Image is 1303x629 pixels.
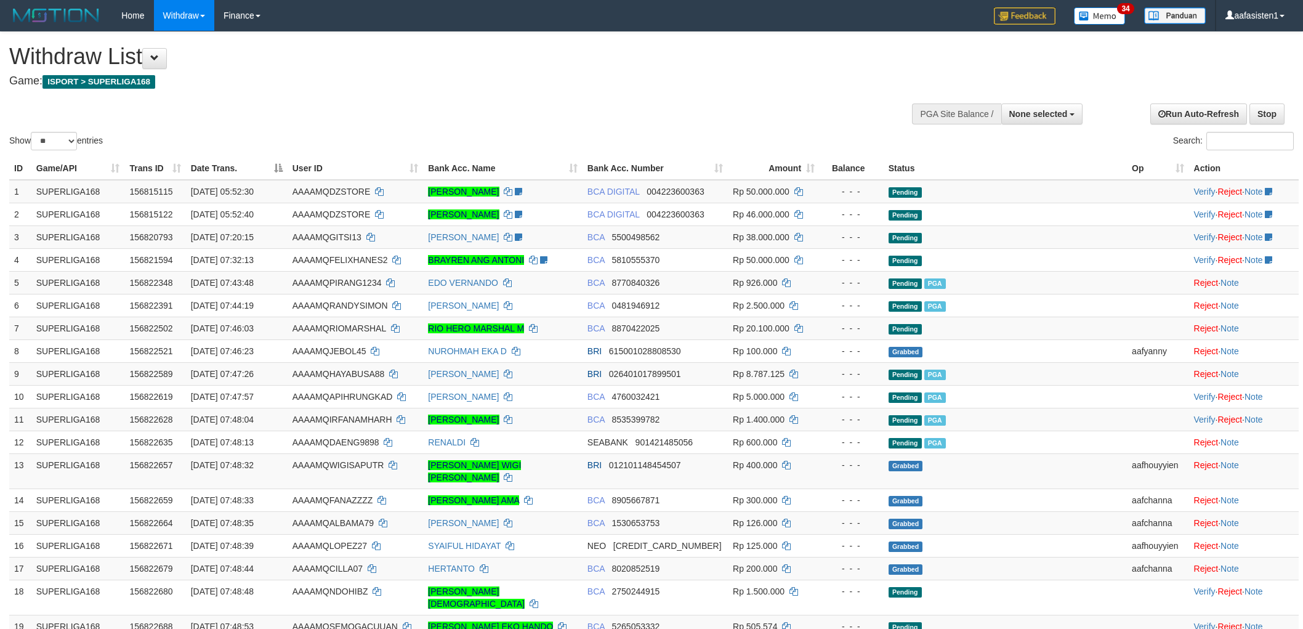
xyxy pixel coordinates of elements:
[1245,255,1263,265] a: Note
[1189,294,1299,317] td: ·
[587,541,606,551] span: NEO
[9,248,31,271] td: 4
[191,278,254,288] span: [DATE] 07:43:48
[191,346,254,356] span: [DATE] 07:46:23
[587,278,605,288] span: BCA
[1217,232,1242,242] a: Reject
[129,518,172,528] span: 156822664
[587,187,640,197] span: BCA DIGITAL
[428,187,499,197] a: [PERSON_NAME]
[825,413,879,426] div: - - -
[1194,278,1219,288] a: Reject
[191,495,254,505] span: [DATE] 07:48:33
[1194,392,1216,402] a: Verify
[1189,225,1299,248] td: · ·
[9,6,103,25] img: MOTION_logo.png
[31,271,125,294] td: SUPERLIGA168
[31,317,125,339] td: SUPERLIGA168
[428,564,474,574] a: HERTANTO
[9,385,31,408] td: 10
[423,157,582,180] th: Bank Acc. Name: activate to sort column ascending
[583,157,728,180] th: Bank Acc. Number: activate to sort column ascending
[587,301,605,310] span: BCA
[733,541,777,551] span: Rp 125.000
[733,209,789,219] span: Rp 46.000.000
[9,294,31,317] td: 6
[912,103,1001,124] div: PGA Site Balance /
[129,255,172,265] span: 156821594
[1217,415,1242,424] a: Reject
[733,255,789,265] span: Rp 50.000.000
[31,534,125,557] td: SUPERLIGA168
[609,369,681,379] span: Copy 026401017899501 to clipboard
[428,255,524,265] a: BRAYREN ANG ANTONI
[1217,187,1242,197] a: Reject
[587,415,605,424] span: BCA
[587,209,640,219] span: BCA DIGITAL
[733,187,789,197] span: Rp 50.000.000
[31,385,125,408] td: SUPERLIGA168
[1189,317,1299,339] td: ·
[31,225,125,248] td: SUPERLIGA168
[825,231,879,243] div: - - -
[611,392,660,402] span: Copy 4760032421 to clipboard
[1189,511,1299,534] td: ·
[587,369,602,379] span: BRI
[924,278,946,289] span: Marked by aafnonsreyleab
[292,586,368,596] span: AAAAMQNDOHIBZ
[1127,511,1188,534] td: aafchanna
[31,511,125,534] td: SUPERLIGA168
[1220,369,1239,379] a: Note
[1127,157,1188,180] th: Op: activate to sort column ascending
[1127,534,1188,557] td: aafhouyyien
[1144,7,1206,24] img: panduan.png
[1189,557,1299,580] td: ·
[191,541,254,551] span: [DATE] 07:48:39
[1220,346,1239,356] a: Note
[292,564,363,574] span: AAAAMQCILLA07
[42,75,155,89] span: ISPORT > SUPERLIGA168
[1189,453,1299,489] td: ·
[31,362,125,385] td: SUPERLIGA168
[825,562,879,575] div: - - -
[733,301,785,310] span: Rp 2.500.000
[1194,301,1219,310] a: Reject
[31,557,125,580] td: SUPERLIGA168
[924,415,946,426] span: Marked by aafnonsreyleab
[825,391,879,403] div: - - -
[1220,278,1239,288] a: Note
[889,233,922,243] span: Pending
[191,301,254,310] span: [DATE] 07:44:19
[292,301,388,310] span: AAAAMQRANDYSIMON
[825,185,879,198] div: - - -
[889,324,922,335] span: Pending
[1194,369,1219,379] a: Reject
[9,534,31,557] td: 16
[292,495,373,505] span: AAAAMQFANAZZZZ
[31,580,125,615] td: SUPERLIGA168
[292,232,361,242] span: AAAAMQGITSI13
[889,370,922,380] span: Pending
[292,323,386,333] span: AAAAMQRIOMARSHAL
[1217,586,1242,596] a: Reject
[292,415,392,424] span: AAAAMQIRFANAMHARH
[31,489,125,511] td: SUPERLIGA168
[1189,431,1299,453] td: ·
[1217,255,1242,265] a: Reject
[292,437,379,447] span: AAAAMQDAENG9898
[9,511,31,534] td: 15
[1245,392,1263,402] a: Note
[428,586,525,609] a: [PERSON_NAME][DEMOGRAPHIC_DATA]
[825,540,879,552] div: - - -
[129,209,172,219] span: 156815122
[1127,339,1188,362] td: aafyanny
[733,518,777,528] span: Rp 126.000
[728,157,820,180] th: Amount: activate to sort column ascending
[924,301,946,312] span: Marked by aafnonsreyleab
[825,459,879,471] div: - - -
[31,157,125,180] th: Game/API: activate to sort column ascending
[129,495,172,505] span: 156822659
[733,564,777,574] span: Rp 200.000
[733,232,789,242] span: Rp 38.000.000
[889,347,923,357] span: Grabbed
